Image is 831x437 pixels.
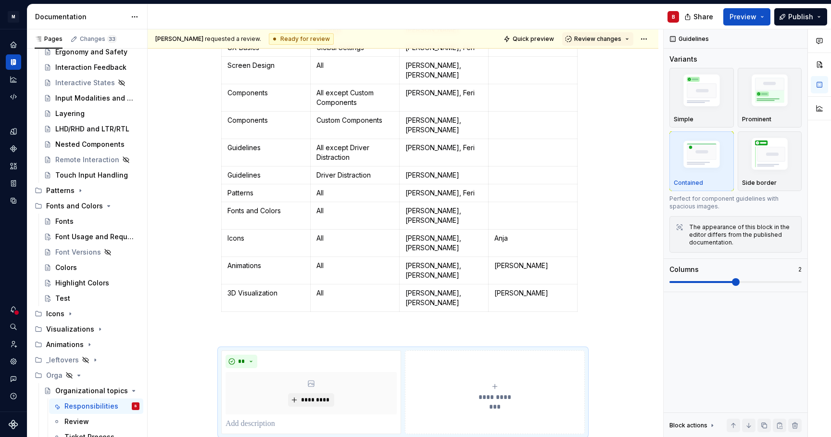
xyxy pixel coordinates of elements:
[405,61,482,80] p: [PERSON_NAME], [PERSON_NAME]
[40,229,143,244] a: Font Usage and Requirements
[316,288,393,298] p: All
[6,354,21,369] a: Settings
[40,137,143,152] a: Nested Components
[55,93,135,103] div: Input Modalities and Cursor Behavior
[46,355,79,365] div: _leftovers
[46,201,103,211] div: Fonts and Colors
[227,170,304,180] p: Guidelines
[31,321,143,337] div: Visualizations
[316,206,393,216] p: All
[64,417,89,426] div: Review
[742,135,798,177] img: placeholder
[227,61,304,70] p: Screen Design
[316,188,393,198] p: All
[55,263,77,272] div: Colors
[8,11,19,23] div: M
[155,35,261,43] span: requested a review.
[55,278,109,288] div: Highlight Colors
[49,398,143,414] a: ResponsibilitiesB
[738,68,802,128] button: placeholderProminent
[494,233,571,243] p: Anja
[669,265,699,274] div: Columns
[316,143,393,162] p: All except Driver Distraction
[6,319,21,334] button: Search ⌘K
[35,35,63,43] div: Pages
[40,275,143,291] a: Highlight Colors
[669,195,802,210] div: Perfect for component guidelines with spacious images.
[227,116,304,125] p: Components
[6,141,21,156] a: Components
[742,71,798,113] img: placeholder
[40,121,143,137] a: LHD/RHD and LTR/RTL
[6,193,21,208] div: Data sources
[669,68,734,128] button: placeholderSimple
[405,188,482,198] p: [PERSON_NAME], Feri
[405,170,482,180] p: [PERSON_NAME]
[405,233,482,253] p: [PERSON_NAME], [PERSON_NAME]
[405,116,482,135] p: [PERSON_NAME], [PERSON_NAME]
[31,306,143,321] div: Icons
[730,12,756,22] span: Preview
[227,233,304,243] p: Icons
[674,137,730,174] img: placeholder
[40,244,143,260] a: Font Versions
[6,72,21,87] a: Analytics
[788,12,813,22] span: Publish
[669,422,707,429] div: Block actions
[723,8,770,26] button: Preview
[405,143,482,153] p: [PERSON_NAME], Feri
[55,217,74,226] div: Fonts
[31,352,143,368] div: _leftovers
[227,88,304,98] p: Components
[40,90,143,106] a: Input Modalities and Cursor Behavior
[55,155,119,165] div: Remote Interaction
[405,261,482,280] p: [PERSON_NAME], [PERSON_NAME]
[31,198,143,214] div: Fonts and Colors
[40,60,143,75] a: Interaction Feedback
[227,288,304,298] p: 3D Visualization
[6,37,21,52] a: Home
[55,124,129,134] div: LHD/RHD and LTR/RTL
[31,183,143,198] div: Patterns
[9,420,18,429] a: Supernova Logo
[55,63,126,72] div: Interaction Feedback
[574,35,621,43] span: Review changes
[55,247,101,257] div: Font Versions
[6,336,21,352] a: Invite team
[55,294,70,303] div: Test
[672,13,675,21] div: B
[6,89,21,104] a: Code automation
[494,261,571,270] p: [PERSON_NAME]
[40,44,143,60] a: Ergonomy and Safety
[316,261,393,270] p: All
[46,340,84,349] div: Animations
[494,288,571,298] p: [PERSON_NAME]
[674,71,730,113] img: placeholder
[2,6,25,27] button: M
[562,32,633,46] button: Review changes
[55,78,115,88] div: Interactive States
[40,167,143,183] a: Touch Input Handling
[155,35,203,42] span: [PERSON_NAME]
[40,152,143,167] a: Remote Interaction
[269,33,334,45] div: Ready for review
[405,288,482,308] p: [PERSON_NAME], [PERSON_NAME]
[6,302,21,317] button: Notifications
[35,12,126,22] div: Documentation
[49,414,143,429] a: Review
[55,109,85,118] div: Layering
[669,54,697,64] div: Variants
[46,309,64,319] div: Icons
[6,54,21,70] a: Documentation
[31,368,143,383] div: Orga
[669,131,734,191] button: placeholderContained
[6,124,21,139] a: Design tokens
[46,324,94,334] div: Visualizations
